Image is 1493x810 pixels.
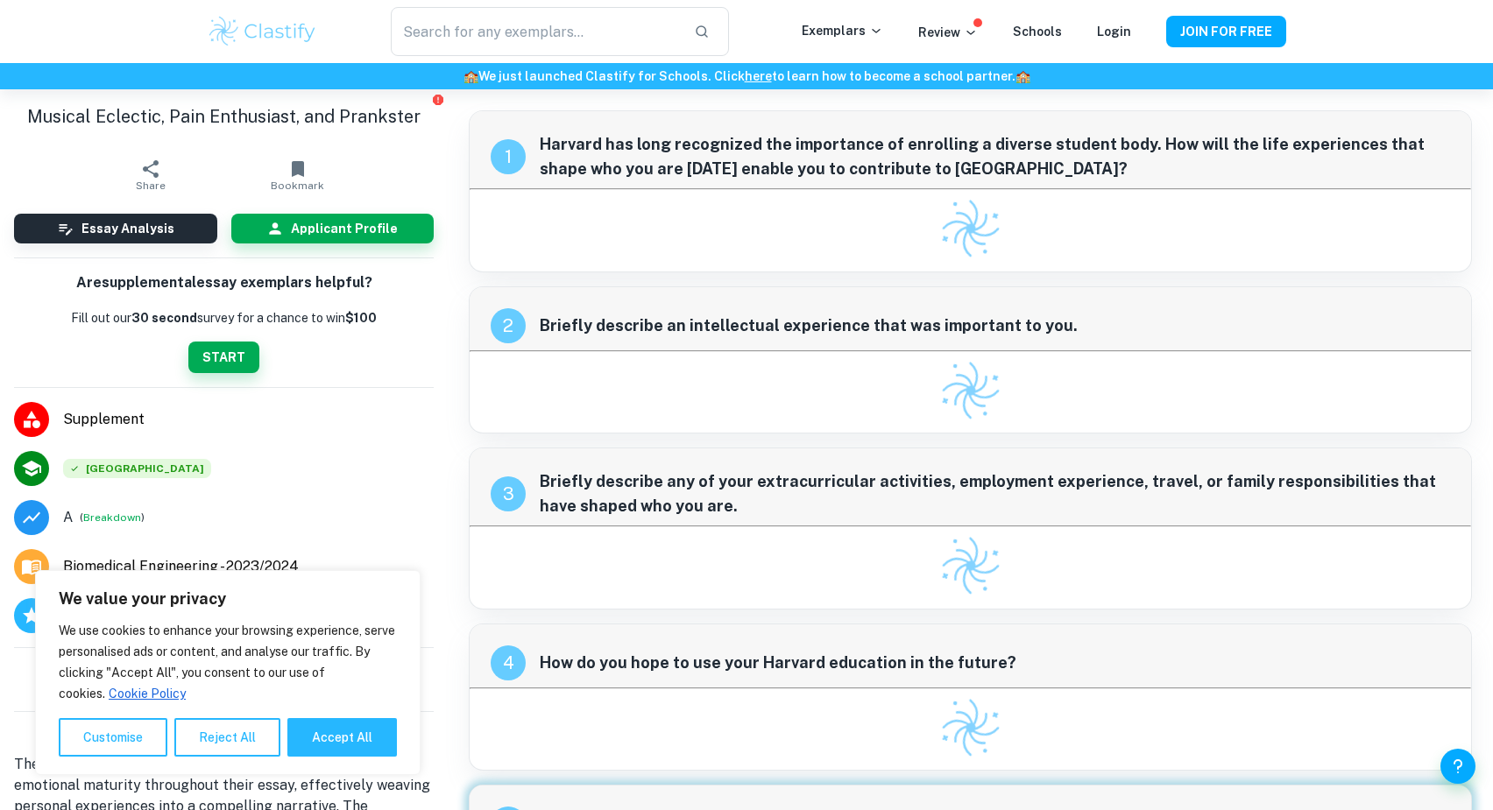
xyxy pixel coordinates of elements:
div: recipe [491,476,526,511]
button: Applicant Profile [231,214,435,243]
span: 🏫 [1015,69,1030,83]
button: Customise [59,718,167,757]
p: We use cookies to enhance your browsing experience, serve personalised ads or content, and analys... [59,620,397,704]
div: recipe [491,139,526,174]
input: Search for any exemplars... [391,7,680,56]
div: Accepted: Harvard University [63,459,211,478]
button: Accept All [287,718,397,757]
a: Major and Application Year [63,556,313,577]
button: Help and Feedback [1440,749,1475,784]
a: Cookie Policy [108,686,187,701]
a: here [745,69,772,83]
span: Briefly describe an intellectual experience that was important to you. [540,313,1450,338]
div: We value your privacy [35,570,421,775]
p: We value your privacy [59,588,397,609]
button: Essay Analysis [14,214,217,243]
button: Report issue [431,93,444,106]
h6: Are supplemental essay exemplars helpful? [76,272,372,294]
img: Clastify logo [932,689,1008,765]
span: Supplement [63,409,434,430]
span: 🏫 [463,69,478,83]
button: Breakdown [83,510,141,525]
p: Fill out our survey for a chance to win [71,308,377,328]
h6: Admission officer's summary [14,726,434,747]
button: Bookmark [224,151,371,200]
button: START [188,342,259,373]
p: Exemplars [802,21,883,40]
a: Login [1097,25,1131,39]
img: Clastify logo [932,352,1008,428]
h6: We just launched Clastify for Schools. Click to learn how to become a school partner. [4,67,1489,86]
span: Briefly describe any of your extracurricular activities, employment experience, travel, or family... [540,469,1450,518]
span: ( ) [80,509,145,525]
img: Clastify logo [932,528,1008,604]
button: JOIN FOR FREE [1166,16,1286,47]
div: recipe [491,645,526,680]
span: Harvard has long recognized the importance of enrolling a diverse student body. How will the life... [540,132,1450,181]
img: Clastify logo [932,191,1008,267]
button: Reject All [174,718,280,757]
a: Schools [1013,25,1062,39]
div: recipe [491,308,526,343]
span: [GEOGRAPHIC_DATA] [63,459,211,478]
p: Grade [63,507,73,528]
img: Clastify logo [207,14,318,49]
p: Review [918,23,978,42]
h6: Applicant Profile [291,219,398,238]
b: 30 second [131,311,197,325]
h1: Musical Eclectic, Pain Enthusiast, and Prankster [14,103,434,130]
span: Bookmark [271,180,324,192]
span: How do you hope to use your Harvard education in the future? [540,651,1450,675]
h6: Essay Analysis [81,219,174,238]
button: Share [77,151,224,200]
span: Biomedical Engineering - 2023/2024 [63,556,299,577]
span: Share [136,180,166,192]
strong: $100 [345,311,377,325]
